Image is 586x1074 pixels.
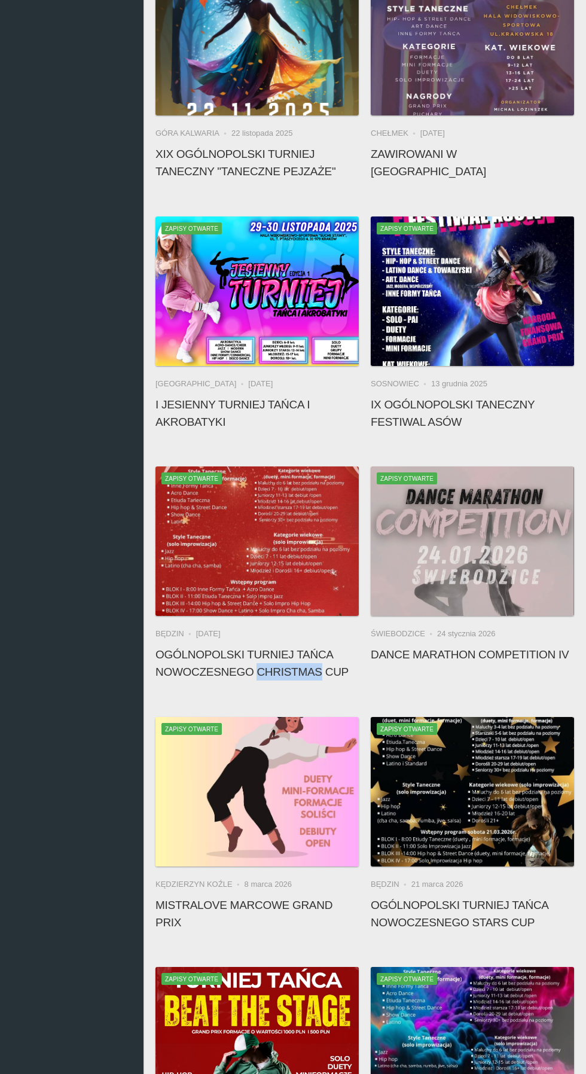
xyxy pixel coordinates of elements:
[155,216,359,366] a: I JESIENNY TURNIEJ TAŃCA I AKROBATYKIZapisy otwarte
[155,717,359,866] a: MISTRALOVE marcowe GRAND PRIX Zapisy otwarte
[155,896,359,931] h4: MISTRALOVE marcowe GRAND PRIX
[155,466,359,616] img: Ogólnopolski Turniej Tańca Nowoczesnego CHRISTMAS CUP
[231,127,293,139] li: 22 listopada 2025
[155,628,196,640] li: Będzin
[161,472,222,484] span: Zapisy otwarte
[420,127,445,139] li: [DATE]
[245,878,292,890] li: 8 marca 2026
[431,378,487,390] li: 13 grudnia 2025
[155,717,359,866] img: MISTRALOVE marcowe GRAND PRIX
[377,723,437,735] span: Zapisy otwarte
[371,127,420,139] li: Chełmek
[371,216,574,366] img: IX Ogólnopolski Taneczny Festiwal Asów
[371,466,574,616] a: Dance Marathon Competition IVZapisy otwarte
[371,628,437,640] li: Świebodzice
[248,378,273,390] li: [DATE]
[155,216,359,366] img: I JESIENNY TURNIEJ TAŃCA I AKROBATYKI
[377,222,437,234] span: Zapisy otwarte
[155,646,359,681] h4: Ogólnopolski Turniej Tańca Nowoczesnego CHRISTMAS CUP
[371,878,411,890] li: Będzin
[371,466,574,616] img: Dance Marathon Competition IV
[377,973,437,985] span: Zapisy otwarte
[371,717,574,866] img: Ogólnopolski Turniej Tańca Nowoczesnego STARS CUP
[371,145,574,180] h4: Zawirowani w [GEOGRAPHIC_DATA]
[161,222,222,234] span: Zapisy otwarte
[155,127,231,139] li: Góra Kalwaria
[371,216,574,366] a: IX Ogólnopolski Taneczny Festiwal AsówZapisy otwarte
[371,646,574,663] h4: Dance Marathon Competition IV
[371,396,574,431] h4: IX Ogólnopolski Taneczny Festiwal Asów
[371,378,431,390] li: Sosnowiec
[161,973,222,985] span: Zapisy otwarte
[371,896,574,931] h4: Ogólnopolski Turniej Tańca Nowoczesnego STARS CUP
[196,628,221,640] li: [DATE]
[371,717,574,866] a: Ogólnopolski Turniej Tańca Nowoczesnego STARS CUPZapisy otwarte
[377,472,437,484] span: Zapisy otwarte
[155,396,359,431] h4: I JESIENNY TURNIEJ TAŃCA I AKROBATYKI
[155,145,359,180] h4: XIX Ogólnopolski Turniej Taneczny "Taneczne Pejzaże"
[161,723,222,735] span: Zapisy otwarte
[411,878,463,890] li: 21 marca 2026
[437,628,496,640] li: 24 stycznia 2026
[155,878,245,890] li: Kędzierzyn Koźle
[155,466,359,616] a: Ogólnopolski Turniej Tańca Nowoczesnego CHRISTMAS CUPZapisy otwarte
[155,378,248,390] li: [GEOGRAPHIC_DATA]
